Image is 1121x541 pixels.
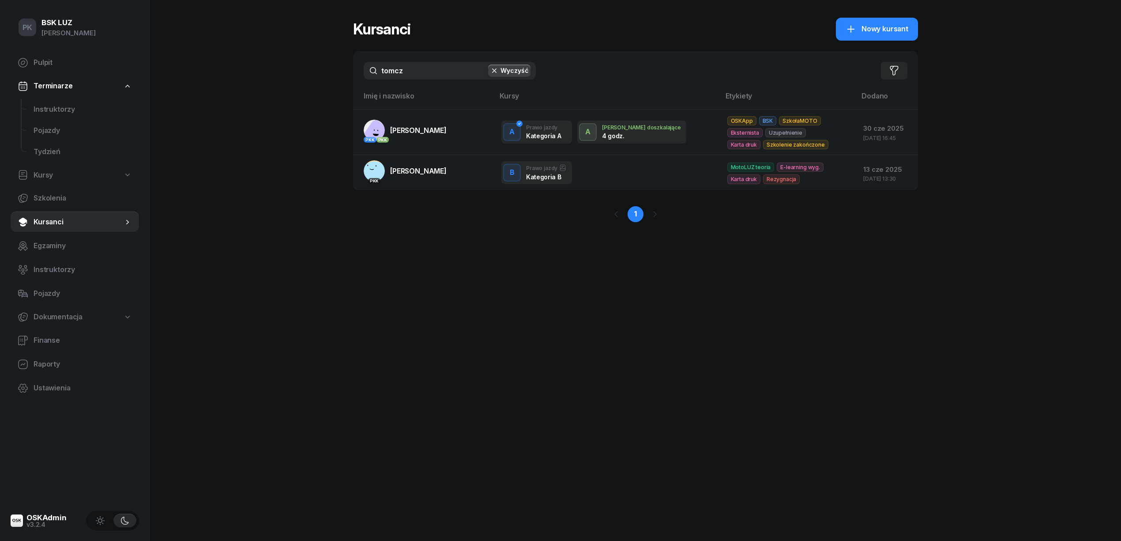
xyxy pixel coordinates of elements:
span: OSKApp [727,116,756,125]
span: Karta druk [727,140,760,149]
a: Ustawienia [11,378,139,399]
a: PKKPKK[PERSON_NAME] [364,120,447,141]
span: BSK [759,116,777,125]
th: Kursy [494,90,720,109]
a: Terminarze [11,76,139,96]
a: Egzaminy [11,235,139,257]
span: Ustawienia [34,382,132,394]
div: v3.2.4 [26,522,67,528]
a: Dokumentacja [11,307,139,327]
h1: Kursanci [353,21,410,37]
span: Kursy [34,170,53,181]
span: Rezygnacja [763,174,800,184]
a: Finanse [11,330,139,351]
input: Szukaj [364,62,536,79]
span: Pojazdy [34,125,132,136]
a: Nowy kursant [836,18,918,41]
span: Egzaminy [34,240,132,252]
div: [DATE] 16:45 [863,135,911,141]
div: 13 cze 2025 [863,164,911,175]
div: Kategoria A [526,132,561,140]
a: Instruktorzy [11,259,139,280]
span: Raporty [34,359,132,370]
span: Instruktorzy [34,104,132,115]
a: Kursy [11,165,139,185]
th: Dodano [856,90,918,109]
a: PKK[PERSON_NAME] [364,160,447,182]
div: [DATE] 13:30 [863,176,911,182]
span: MotoLUZ teoria [727,163,775,172]
span: [PERSON_NAME] [390,166,447,175]
span: Kursanci [34,216,123,228]
span: E-learning wyg. [777,163,824,172]
span: Karta druk [727,174,760,184]
div: OSKAdmin [26,514,67,522]
a: Raporty [11,354,139,375]
span: Pojazdy [34,288,132,299]
span: Szkolenie zakończone [763,140,828,149]
button: A [503,123,521,141]
a: Pulpit [11,52,139,73]
a: Pojazdy [11,283,139,304]
span: Tydzień [34,146,132,158]
div: A [582,125,594,140]
button: B [503,164,521,182]
span: Finanse [34,335,132,346]
a: Szkolenia [11,188,139,209]
a: 1 [628,206,643,222]
span: Pulpit [34,57,132,68]
span: Szkolenia [34,193,132,204]
div: [PERSON_NAME] [41,27,96,39]
div: Prawo jazdy [526,164,566,171]
div: BSK LUZ [41,19,96,26]
div: PKK [364,137,376,143]
a: Pojazdy [26,120,139,141]
span: Terminarze [34,80,72,92]
div: Kategoria B [526,173,566,181]
span: Dokumentacja [34,311,83,323]
span: SzkołaMOTO [779,116,820,125]
img: logo-xs@2x.png [11,515,23,527]
div: B [506,165,518,180]
div: 30 cze 2025 [863,123,911,134]
div: PKK [376,137,389,143]
th: Etykiety [720,90,857,109]
div: Prawo jazdy [526,125,561,130]
span: Nowy kursant [861,23,908,35]
span: PK [23,24,33,31]
button: Wyczyść [488,64,530,77]
div: 4 godz. [602,132,648,140]
button: A [579,123,597,141]
a: Kursanci [11,212,139,233]
a: Instruktorzy [26,99,139,120]
span: [PERSON_NAME] [390,126,447,135]
span: Eksternista [727,128,763,137]
div: PKK [368,178,381,184]
span: Uzupełnienie [765,128,806,137]
a: Tydzień [26,141,139,163]
div: A [506,125,518,140]
span: Instruktorzy [34,264,132,276]
div: [PERSON_NAME] doszkalające [602,125,681,130]
th: Imię i nazwisko [353,90,494,109]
